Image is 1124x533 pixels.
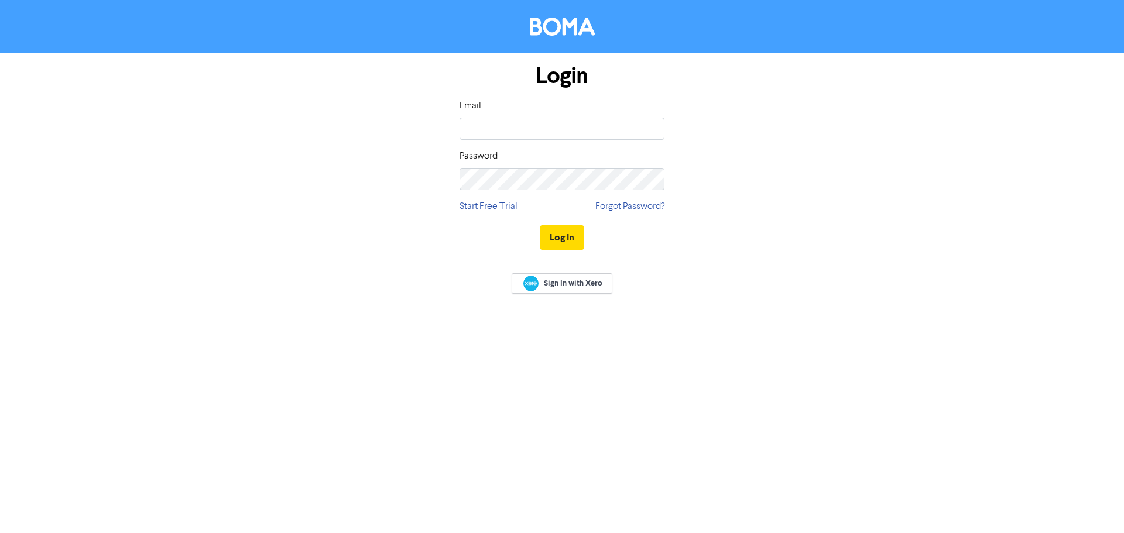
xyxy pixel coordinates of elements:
img: Xero logo [523,276,539,291]
a: Sign In with Xero [512,273,612,294]
h1: Login [460,63,664,90]
label: Password [460,149,498,163]
a: Start Free Trial [460,200,518,214]
span: Sign In with Xero [544,278,602,288]
label: Email [460,99,481,113]
a: Forgot Password? [595,200,664,214]
img: BOMA Logo [530,18,595,36]
button: Log In [540,225,584,250]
